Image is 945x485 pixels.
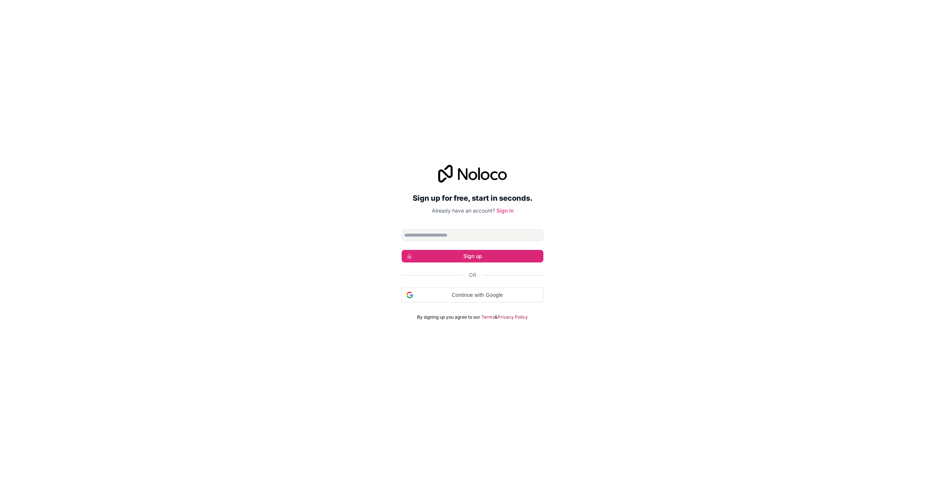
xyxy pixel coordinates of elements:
[498,314,528,320] a: Privacy Policy
[417,314,480,320] span: By signing up you agree to our
[481,314,495,320] a: Terms
[402,288,543,302] div: Continue with Google
[402,191,543,205] h2: Sign up for free, start in seconds.
[495,314,498,320] span: &
[402,250,543,262] button: Sign up
[496,207,513,214] a: Sign in
[469,271,476,279] span: Or
[432,207,495,214] span: Already have an account?
[402,229,543,241] input: Email address
[416,291,539,299] span: Continue with Google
